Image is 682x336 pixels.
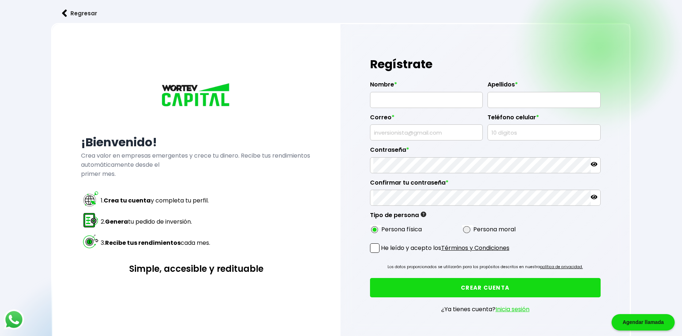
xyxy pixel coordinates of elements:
label: Contraseña [370,146,601,157]
a: flecha izquierdaRegresar [51,4,631,23]
a: Inicia sesión [496,305,529,313]
button: Regresar [51,4,108,23]
img: paso 3 [82,233,99,250]
img: logo_wortev_capital [160,82,233,109]
input: inversionista@gmail.com [373,125,480,140]
img: gfR76cHglkPwleuBLjWdxeZVvX9Wp6JBDmjRYY8JYDQn16A2ICN00zLTgIroGa6qie5tIuWH7V3AapTKqzv+oMZsGfMUqL5JM... [421,212,426,217]
p: Los datos proporcionados se utilizarán para los propósitos descritos en nuestra [388,263,583,271]
button: CREAR CUENTA [370,278,601,297]
label: Persona física [381,225,422,234]
h3: Simple, accesible y redituable [81,262,312,275]
a: política de privacidad. [540,264,583,270]
h2: ¡Bienvenido! [81,134,312,151]
input: 10 dígitos [491,125,597,140]
label: Persona moral [473,225,516,234]
strong: Crea tu cuenta [104,196,151,205]
h1: Regístrate [370,53,601,75]
div: Agendar llamada [612,314,675,331]
label: Tipo de persona [370,212,426,223]
p: ¿Ya tienes cuenta? [441,305,529,314]
td: 3. cada mes. [100,232,211,253]
a: Términos y Condiciones [441,244,509,252]
label: Apellidos [488,81,601,92]
td: 2. tu pedido de inversión. [100,211,211,232]
strong: Recibe tus rendimientos [105,239,181,247]
label: Confirmar tu contraseña [370,179,601,190]
img: flecha izquierda [62,9,67,17]
img: logos_whatsapp-icon.242b2217.svg [4,309,24,330]
label: Correo [370,114,483,125]
img: paso 1 [82,190,99,208]
p: Crea valor en empresas emergentes y crece tu dinero. Recibe tus rendimientos automáticamente desd... [81,151,312,178]
td: 1. y completa tu perfil. [100,190,211,211]
label: Teléfono celular [488,114,601,125]
label: Nombre [370,81,483,92]
strong: Genera [105,217,128,226]
img: paso 2 [82,212,99,229]
p: He leído y acepto los [381,243,509,252]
